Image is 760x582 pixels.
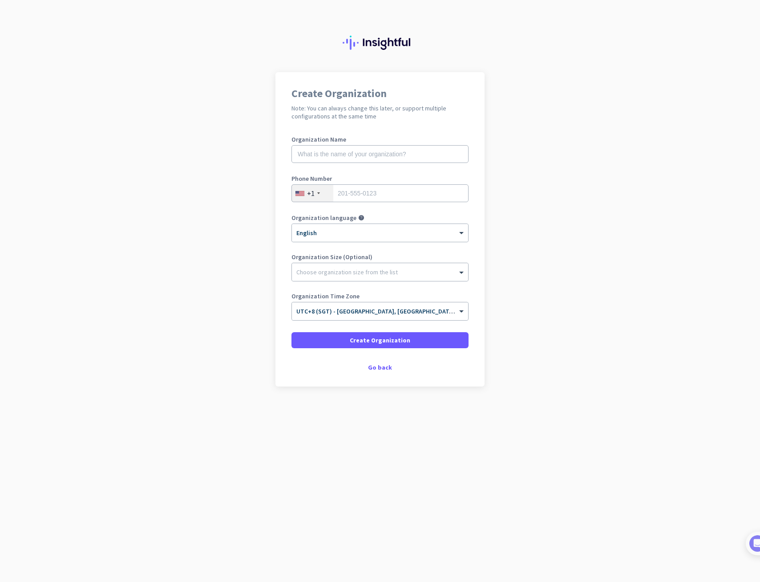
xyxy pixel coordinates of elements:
div: +1 [307,189,315,198]
label: Organization language [291,215,356,221]
label: Phone Number [291,175,469,182]
button: Create Organization [291,332,469,348]
label: Organization Size (Optional) [291,254,469,260]
h1: Create Organization [291,88,469,99]
label: Organization Name [291,136,469,142]
input: What is the name of your organization? [291,145,469,163]
span: Create Organization [350,336,410,345]
i: help [358,215,364,221]
div: Go back [291,364,469,370]
img: Insightful [343,36,417,50]
h2: Note: You can always change this later, or support multiple configurations at the same time [291,104,469,120]
label: Organization Time Zone [291,293,469,299]
input: 201-555-0123 [291,184,469,202]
